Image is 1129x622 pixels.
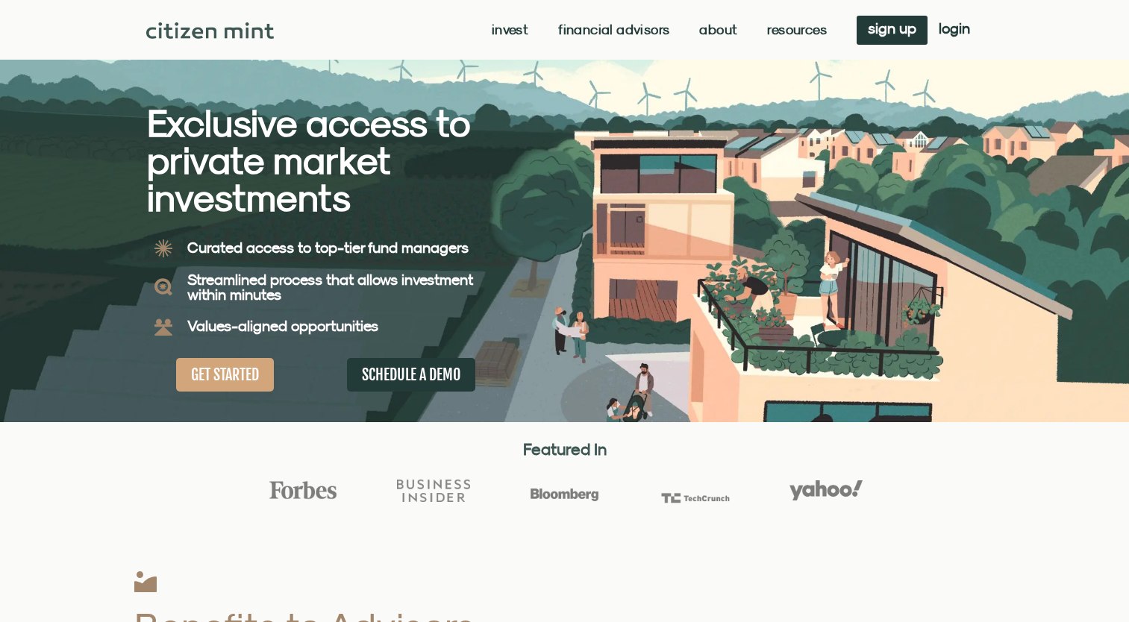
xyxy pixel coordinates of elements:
a: sign up [857,16,928,45]
a: Resources [767,22,827,37]
a: About [699,22,737,37]
img: Forbes Logo [266,480,340,500]
span: sign up [868,23,916,34]
span: GET STARTED [191,365,259,384]
strong: Featured In [523,439,607,459]
b: Streamlined process that allows investment within minutes [187,271,473,303]
a: Financial Advisors [558,22,669,37]
nav: Menu [492,22,827,37]
a: GET STARTED [176,358,274,392]
span: login [939,23,970,34]
img: Citizen Mint [146,22,274,39]
h2: Exclusive access to private market investments [147,104,513,216]
b: Curated access to top-tier fund managers [187,239,469,256]
a: Invest [492,22,528,37]
b: Values-aligned opportunities [187,317,378,334]
span: SCHEDULE A DEMO [362,365,460,384]
a: login [928,16,981,45]
a: SCHEDULE A DEMO [347,358,475,392]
